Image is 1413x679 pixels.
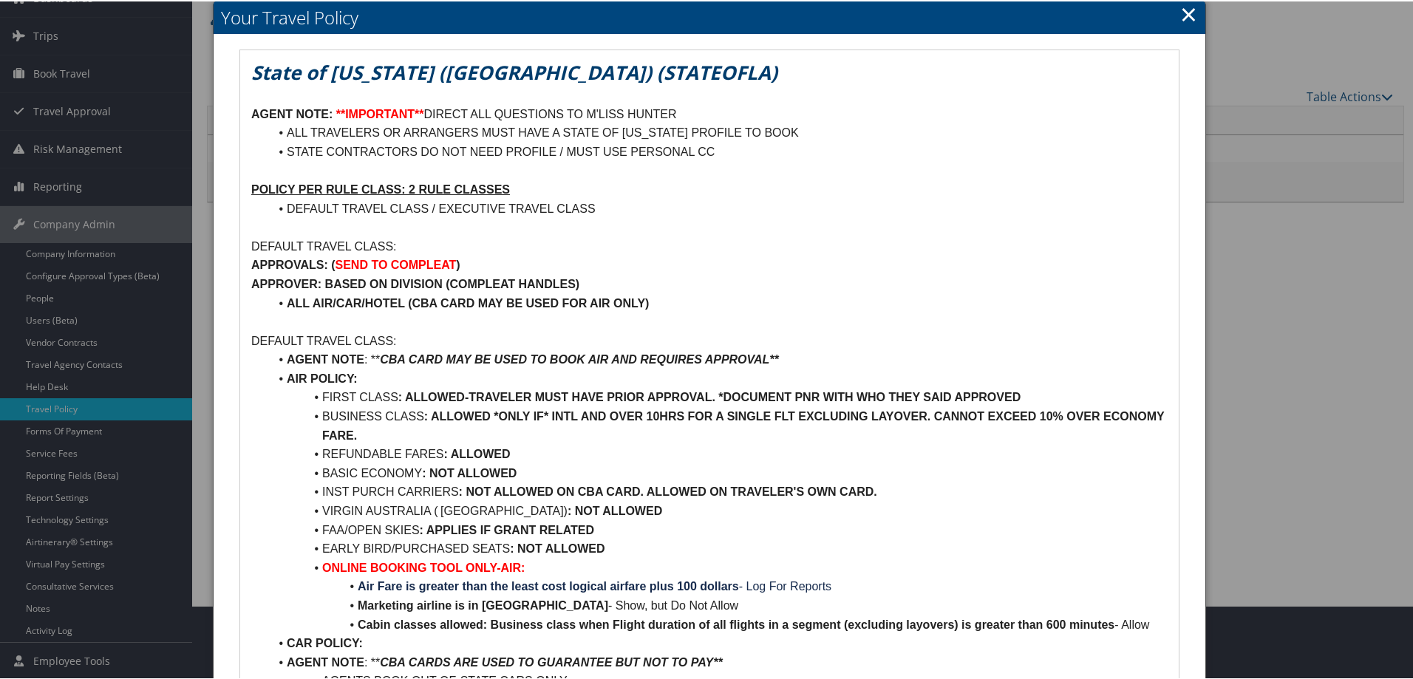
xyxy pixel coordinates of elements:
[358,617,1114,629] strong: Cabin classes allowed: Business class when Flight duration of all flights in a segment (excluding...
[456,257,460,270] strong: )
[251,257,328,270] strong: APPROVALS:
[251,58,777,84] em: State of [US_STATE] ([GEOGRAPHIC_DATA]) (STATEOFLA)
[287,371,358,383] strong: AIR POLICY:
[287,352,364,364] strong: AGENT NOTE
[443,446,510,459] strong: : ALLOWED
[322,560,525,573] strong: ONLINE BOOKING TOOL ONLY-AIR:
[331,257,335,270] strong: (
[287,635,363,648] strong: CAR POLICY:
[269,614,1168,633] li: - Allow
[269,481,1168,500] li: INST PURCH CARRIERS
[269,538,1168,557] li: EARLY BIRD/PURCHASED SEATS
[269,198,1168,217] li: DEFAULT TRAVEL CLASS / EXECUTIVE TRAVEL CLASS
[568,503,662,516] strong: : NOT ALLOWED
[322,409,1168,440] strong: : ALLOWED *ONLY IF* INTL AND OVER 10HRS FOR A SINGLE FLT EXCLUDING LAYOVER. CANNOT EXCEED 10% OVE...
[251,103,1168,123] p: DIRECT ALL QUESTIONS TO M'LISS HUNTER
[269,406,1168,443] li: BUSINESS CLASS
[251,236,1168,255] p: DEFAULT TRAVEL CLASS:
[358,579,739,591] strong: Air Fare is greater than the least cost logical airfare plus 100 dollars
[336,257,457,270] strong: SEND TO COMPLEAT
[251,276,579,289] strong: APPROVER: BASED ON DIVISION (COMPLEAT HANDLES)
[251,330,1168,349] p: DEFAULT TRAVEL CLASS:
[459,484,877,497] strong: : NOT ALLOWED ON CBA CARD. ALLOWED ON TRAVELER'S OWN CARD.
[251,106,333,119] strong: AGENT NOTE:
[269,463,1168,482] li: BASIC ECONOMY
[380,655,722,667] em: CBA CARDS ARE USED TO GUARANTEE BUT NOT TO PAY**
[269,500,1168,519] li: VIRGIN AUSTRALIA ( [GEOGRAPHIC_DATA])
[269,386,1168,406] li: FIRST CLASS
[739,579,831,591] span: - Log For Reports
[420,522,594,535] strong: : APPLIES IF GRANT RELATED
[269,595,1168,614] li: - Show, but Do Not Allow
[510,541,605,553] strong: : NOT ALLOWED
[287,296,649,308] strong: ALL AIR/CAR/HOTEL (CBA CARD MAY BE USED FOR AIR ONLY)
[269,443,1168,463] li: REFUNDABLE FARES
[251,182,510,194] u: POLICY PER RULE CLASS: 2 RULE CLASSES
[358,598,608,610] strong: Marketing airline is in [GEOGRAPHIC_DATA]
[269,122,1168,141] li: ALL TRAVELERS OR ARRANGERS MUST HAVE A STATE OF [US_STATE] PROFILE TO BOOK
[422,465,517,478] strong: : NOT ALLOWED
[269,141,1168,160] li: STATE CONTRACTORS DO NOT NEED PROFILE / MUST USE PERSONAL CC
[287,655,364,667] strong: AGENT NOTE
[380,352,779,364] em: CBA CARD MAY BE USED TO BOOK AIR AND REQUIRES APPROVAL**
[398,389,1021,402] strong: : ALLOWED-TRAVELER MUST HAVE PRIOR APPROVAL. *DOCUMENT PNR WITH WHO THEY SAID APPROVED
[269,519,1168,539] li: FAA/OPEN SKIES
